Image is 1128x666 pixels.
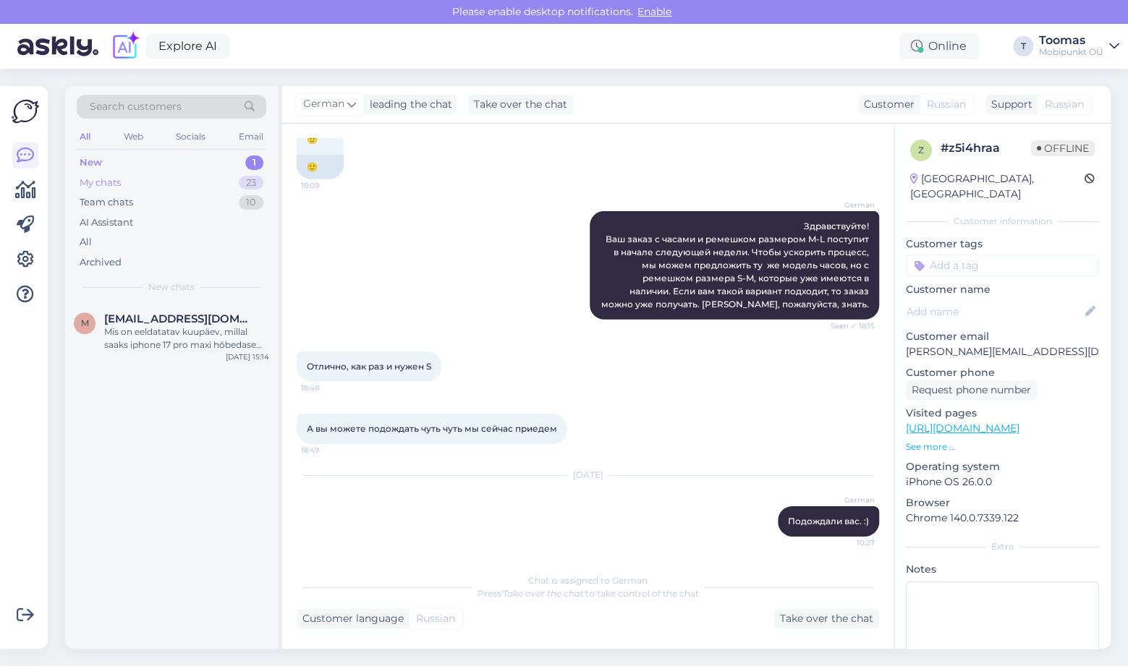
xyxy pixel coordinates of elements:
div: Toomas [1039,35,1103,46]
div: [GEOGRAPHIC_DATA], [GEOGRAPHIC_DATA] [910,171,1085,202]
p: iPhone OS 26.0.0 [906,474,1099,490]
div: Support [985,97,1032,112]
span: 10:27 [820,537,875,548]
div: Customer language [297,611,404,626]
span: New chats [148,281,195,294]
div: leading the chat [364,97,452,112]
div: Mis on eeldatatav kuupäev, millal saaks iphone 17 pro maxi hõbedase 256GB kätte? [104,325,269,351]
span: Подождали вас. :) [788,516,869,526]
span: 🙂 [307,134,318,145]
div: [DATE] 15:14 [226,351,269,362]
span: m [81,317,89,328]
span: Enable [633,5,676,18]
span: Offline [1031,140,1095,156]
div: AI Assistant [80,215,133,230]
p: Notes [906,562,1099,577]
div: New [80,155,102,170]
span: German [820,495,875,505]
span: А вы можете подождать чуть чуть мы сейчас приедем [307,423,557,434]
span: Отлично, как раз и нужен S [307,361,431,372]
span: Press to take control of the chat [478,588,699,599]
div: 10 [239,195,263,210]
div: All [80,235,92,249]
span: 18:09 [301,180,355,191]
div: Take over the chat [468,95,573,114]
p: See more ... [906,440,1099,453]
p: Customer phone [906,365,1099,380]
a: ToomasMobipunkt OÜ [1039,35,1119,58]
div: Email [236,127,266,146]
img: explore-ai [110,31,140,61]
span: z [918,145,924,155]
span: German [820,200,875,210]
div: All [77,127,93,146]
div: # z5i4hraa [941,140,1031,157]
a: [URL][DOMAIN_NAME] [906,422,1019,435]
div: 🙂 [297,155,344,179]
div: 23 [239,176,263,190]
span: German [303,96,344,112]
div: Customer information [906,215,1099,228]
p: Browser [906,495,1099,511]
div: Customer [858,97,915,112]
span: 18:49 [301,445,355,456]
span: Russian [1045,97,1084,112]
span: Здравствуйте! Ваш заказ с часами и ремешком размером M-L поступит в начале следующей недели. Чтоб... [601,221,871,309]
p: Operating system [906,459,1099,474]
div: Archived [80,255,122,270]
p: Customer email [906,329,1099,344]
span: marleenmets55@gmail.com [104,312,255,325]
span: Russian [416,611,455,626]
input: Add a tag [906,255,1099,276]
span: Russian [927,97,966,112]
div: Extra [906,540,1099,553]
span: Chat is assigned to German [528,575,648,586]
p: Chrome 140.0.7339.122 [906,511,1099,526]
div: Socials [173,127,208,146]
div: [DATE] [297,469,879,482]
p: Customer tags [906,236,1099,252]
div: Request phone number [906,380,1037,400]
span: Search customers [90,99,182,114]
div: Web [121,127,146,146]
p: [PERSON_NAME][EMAIL_ADDRESS][DOMAIN_NAME] [906,344,1099,359]
div: Take over the chat [774,609,879,628]
p: Customer name [906,282,1099,297]
img: Askly Logo [12,98,39,125]
div: Mobipunkt OÜ [1039,46,1103,58]
div: Team chats [80,195,133,210]
div: 1 [245,155,263,170]
i: 'Take over the chat' [501,588,585,599]
div: My chats [80,176,121,190]
span: Seen ✓ 18:15 [820,320,875,331]
a: Explore AI [146,34,229,59]
input: Add name [907,304,1082,320]
span: 18:48 [301,383,355,393]
div: Online [899,33,978,59]
div: T [1013,36,1033,56]
p: Visited pages [906,406,1099,421]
